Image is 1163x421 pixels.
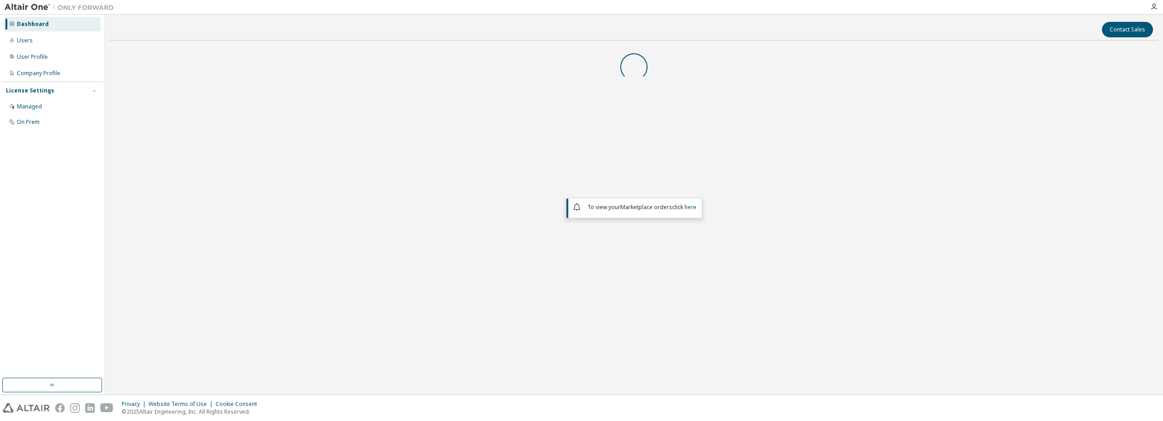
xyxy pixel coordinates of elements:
em: Marketplace orders [620,203,672,211]
div: Users [17,37,33,44]
div: Privacy [122,400,149,408]
img: facebook.svg [55,403,65,413]
button: Contact Sales [1102,22,1153,37]
a: here [684,203,696,211]
span: To view your click [587,203,696,211]
img: altair_logo.svg [3,403,50,413]
div: User Profile [17,53,48,61]
div: Managed [17,103,42,110]
div: Cookie Consent [216,400,262,408]
img: youtube.svg [100,403,113,413]
div: Website Terms of Use [149,400,216,408]
img: linkedin.svg [85,403,95,413]
p: © 2025 Altair Engineering, Inc. All Rights Reserved. [122,408,262,416]
div: Dashboard [17,21,49,28]
div: Company Profile [17,70,60,77]
div: License Settings [6,87,54,94]
div: On Prem [17,118,40,126]
img: Altair One [5,3,118,12]
img: instagram.svg [70,403,80,413]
